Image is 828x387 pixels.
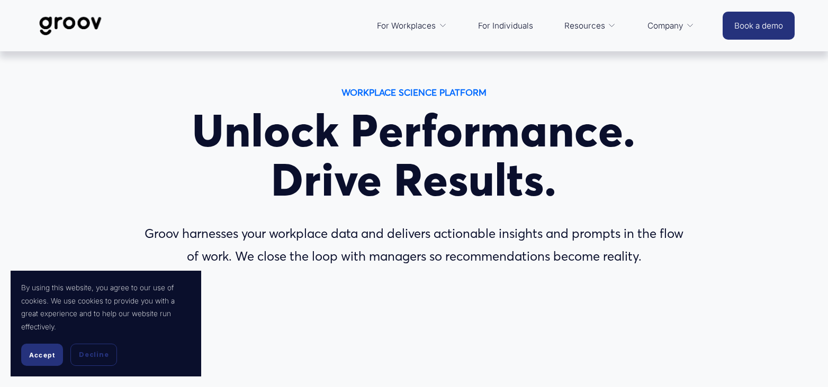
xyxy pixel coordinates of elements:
button: Accept [21,344,63,366]
img: Groov | Workplace Science Platform | Unlock Performance | Drive Results [33,8,108,43]
span: Accept [29,351,55,359]
a: For Individuals [473,13,538,39]
span: Decline [79,350,109,360]
span: For Workplaces [377,19,436,33]
p: By using this website, you agree to our use of cookies. We use cookies to provide you with a grea... [21,281,191,333]
strong: WORKPLACE SCIENCE PLATFORM [341,87,487,98]
section: Cookie banner [11,271,201,376]
h1: Unlock Performance. Drive Results. [137,106,691,205]
a: folder dropdown [372,13,452,39]
span: Company [647,19,683,33]
p: Groov harnesses your workplace data and delivers actionable insights and prompts in the flow of w... [137,223,691,268]
button: Decline [70,344,117,366]
span: Resources [564,19,605,33]
a: folder dropdown [642,13,700,39]
a: folder dropdown [559,13,622,39]
a: Book a demo [723,12,795,40]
